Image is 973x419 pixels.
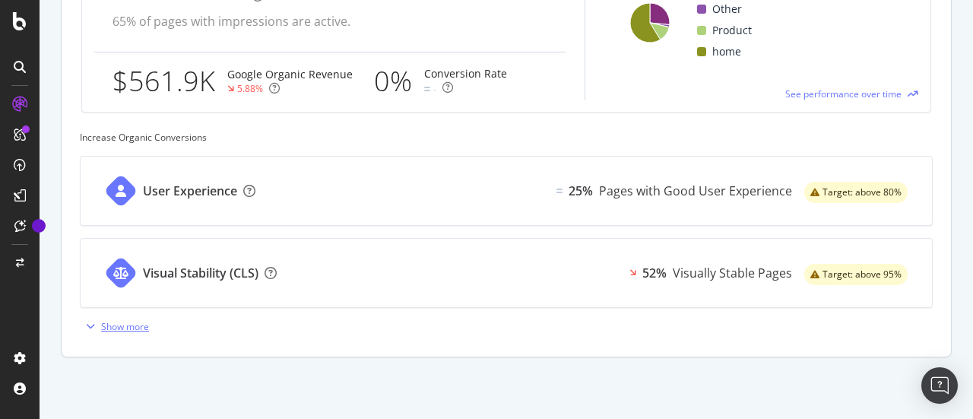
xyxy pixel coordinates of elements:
[642,265,667,282] div: 52%
[80,131,933,144] div: Increase Organic Conversions
[599,183,792,200] div: Pages with Good User Experience
[113,13,363,30] div: 65% of pages with impressions are active.
[374,62,424,100] div: 0%
[80,314,149,338] button: Show more
[712,21,752,40] span: Product
[227,67,353,82] div: Google Organic Revenue
[804,182,908,203] div: warning label
[424,66,507,81] div: Conversion Rate
[101,320,149,333] div: Show more
[237,82,263,95] div: 5.88%
[32,219,46,233] div: Tooltip anchor
[143,265,258,282] div: Visual Stability (CLS)
[80,238,933,308] a: Visual Stability (CLS)52%Visually Stable Pageswarning label
[822,270,902,279] span: Target: above 95%
[804,264,908,285] div: warning label
[822,188,902,197] span: Target: above 80%
[569,183,593,200] div: 25%
[143,183,237,200] div: User Experience
[785,87,918,100] a: See performance over time
[80,156,933,226] a: User ExperienceEqual25%Pages with Good User Experiencewarning label
[424,87,430,91] img: Equal
[921,367,958,404] div: Open Intercom Messenger
[556,189,563,193] img: Equal
[673,265,792,282] div: Visually Stable Pages
[113,62,227,100] div: $561.9K
[712,43,741,61] span: home
[785,87,902,100] span: See performance over time
[433,83,436,96] div: -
